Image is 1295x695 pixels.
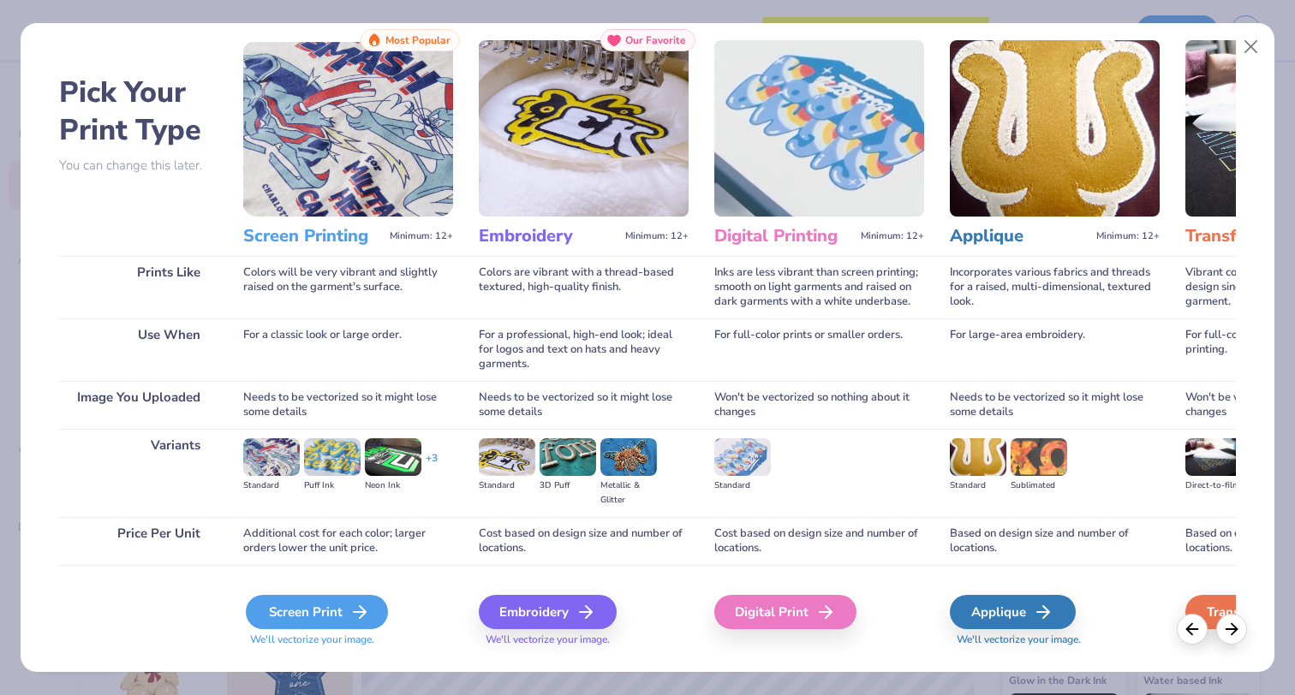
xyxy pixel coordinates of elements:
div: Colors will be very vibrant and slightly raised on the garment's surface. [243,256,453,318]
div: Variants [59,429,218,517]
img: Puff Ink [304,438,361,476]
div: + 3 [426,451,438,480]
span: We'll vectorize your image. [950,633,1160,647]
div: Use When [59,318,218,381]
img: Digital Printing [714,40,924,217]
div: For a professional, high-end look; ideal for logos and text on hats and heavy garments. [479,318,689,381]
div: Digital Print [714,595,856,629]
div: Price Per Unit [59,517,218,565]
div: Needs to be vectorized so it might lose some details [950,381,1160,429]
div: Metallic & Glitter [600,478,657,508]
span: We'll vectorize your image. [243,633,453,647]
div: 3D Puff [540,478,596,493]
img: Screen Printing [243,40,453,217]
div: Prints Like [59,256,218,318]
div: For full-color prints or smaller orders. [714,318,924,381]
div: Standard [243,478,300,493]
div: Standard [714,478,771,493]
img: Direct-to-film [1185,438,1242,476]
span: We'll vectorize your image. [479,633,689,647]
div: Cost based on design size and number of locations. [479,517,689,565]
div: Image You Uploaded [59,381,218,429]
div: Based on design size and number of locations. [950,517,1160,565]
span: Our Favorite [625,34,686,46]
button: Close [1235,31,1268,63]
h3: Embroidery [479,225,618,247]
div: Won't be vectorized so nothing about it changes [714,381,924,429]
div: For large-area embroidery. [950,318,1160,381]
img: Applique [950,40,1160,217]
img: Neon Ink [365,438,421,476]
img: Standard [714,438,771,476]
div: For a classic look or large order. [243,318,453,381]
div: Incorporates various fabrics and threads for a raised, multi-dimensional, textured look. [950,256,1160,318]
span: Minimum: 12+ [861,230,924,242]
div: Screen Print [246,595,388,629]
div: Direct-to-film [1185,478,1242,493]
div: Additional cost for each color; larger orders lower the unit price. [243,517,453,565]
span: Most Popular [385,34,451,46]
img: Standard [479,438,535,476]
div: Neon Ink [365,478,421,493]
div: Standard [479,478,535,493]
h2: Pick Your Print Type [59,74,218,149]
h3: Digital Printing [714,225,854,247]
h3: Screen Printing [243,225,383,247]
div: Colors are vibrant with a thread-based textured, high-quality finish. [479,256,689,318]
img: Embroidery [479,40,689,217]
div: Inks are less vibrant than screen printing; smooth on light garments and raised on dark garments ... [714,256,924,318]
img: Metallic & Glitter [600,438,657,476]
div: Embroidery [479,595,617,629]
span: Minimum: 12+ [1096,230,1160,242]
img: 3D Puff [540,438,596,476]
h3: Applique [950,225,1089,247]
span: Minimum: 12+ [390,230,453,242]
div: Sublimated [1011,478,1067,493]
div: Cost based on design size and number of locations. [714,517,924,565]
img: Standard [950,438,1006,476]
div: Standard [950,478,1006,493]
div: Needs to be vectorized so it might lose some details [243,381,453,429]
span: Minimum: 12+ [625,230,689,242]
img: Standard [243,438,300,476]
img: Sublimated [1011,438,1067,476]
div: Puff Ink [304,478,361,493]
div: Needs to be vectorized so it might lose some details [479,381,689,429]
p: You can change this later. [59,158,218,173]
div: Applique [950,595,1076,629]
